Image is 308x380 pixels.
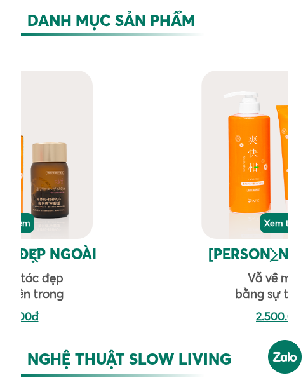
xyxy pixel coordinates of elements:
[27,11,294,30] h3: DANH MỤC SẢN PHẨM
